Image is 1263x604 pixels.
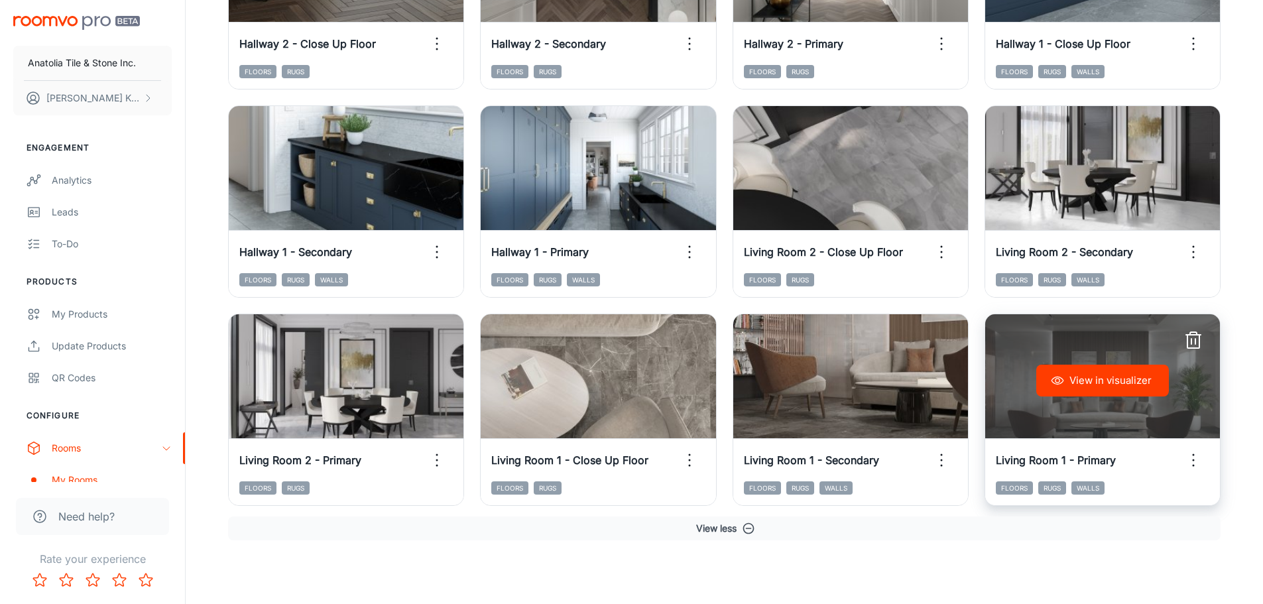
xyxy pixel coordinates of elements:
div: Analytics [52,173,172,188]
h6: Living Room 2 - Secondary [996,244,1133,260]
h6: Living Room 1 - Primary [996,452,1116,468]
h6: Living Room 2 - Close Up Floor [744,244,903,260]
span: Walls [1071,273,1105,286]
div: Update Products [52,339,172,353]
span: Rugs [282,273,310,286]
span: Floors [491,65,528,78]
span: Floors [996,481,1033,495]
div: Rooms [52,441,161,455]
div: QR Codes [52,371,172,385]
div: My Rooms [52,473,172,487]
span: Walls [315,273,348,286]
div: To-do [52,237,172,251]
span: Floors [744,273,781,286]
span: Walls [1071,481,1105,495]
span: Floors [239,273,276,286]
span: Floors [491,481,528,495]
span: Floors [744,65,781,78]
h6: Living Room 1 - Secondary [744,452,879,468]
button: Rate 1 star [27,567,53,593]
h6: Hallway 2 - Secondary [491,36,606,52]
div: My Products [52,307,172,322]
span: Walls [567,273,600,286]
h6: Living Room 2 - Primary [239,452,361,468]
span: Floors [239,481,276,495]
button: Anatolia Tile & Stone Inc. [13,46,172,80]
h6: Hallway 1 - Primary [491,244,589,260]
button: View less [228,516,1221,540]
span: Rugs [1038,65,1066,78]
span: Floors [239,65,276,78]
button: View in visualizer [1036,365,1169,396]
span: Rugs [282,481,310,495]
button: [PERSON_NAME] Kundargi [13,81,172,115]
button: Rate 3 star [80,567,106,593]
div: Leads [52,205,172,219]
h6: Living Room 1 - Close Up Floor [491,452,648,468]
span: Floors [491,273,528,286]
h6: Hallway 2 - Close Up Floor [239,36,376,52]
span: Floors [744,481,781,495]
span: Rugs [1038,481,1066,495]
p: Anatolia Tile & Stone Inc. [28,56,136,70]
button: Rate 5 star [133,567,159,593]
span: Rugs [534,273,562,286]
p: Rate your experience [11,551,174,567]
span: Walls [1071,65,1105,78]
h6: Hallway 1 - Secondary [239,244,352,260]
h6: Hallway 1 - Close Up Floor [996,36,1130,52]
img: Roomvo PRO Beta [13,16,140,30]
span: Rugs [534,65,562,78]
span: Rugs [282,65,310,78]
span: Rugs [786,481,814,495]
span: Walls [819,481,853,495]
span: Rugs [1038,273,1066,286]
span: Rugs [786,273,814,286]
span: Floors [996,273,1033,286]
span: Floors [996,65,1033,78]
span: Need help? [58,509,115,524]
button: Rate 2 star [53,567,80,593]
p: [PERSON_NAME] Kundargi [46,91,140,105]
span: Rugs [534,481,562,495]
button: Rate 4 star [106,567,133,593]
span: Rugs [786,65,814,78]
h6: Hallway 2 - Primary [744,36,843,52]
